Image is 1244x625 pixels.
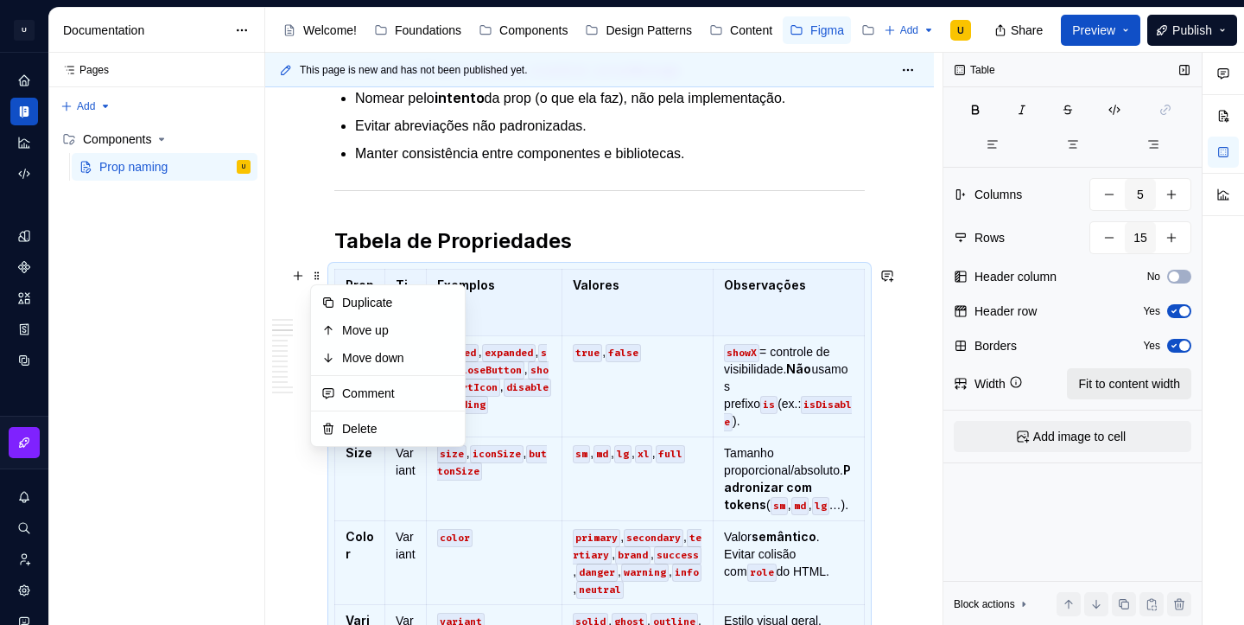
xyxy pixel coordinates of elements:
a: Assets [10,284,38,312]
div: Design Patterns [606,22,692,39]
div: Prop naming [99,158,168,175]
div: Settings [10,577,38,604]
strong: Color [346,529,374,561]
code: full [656,445,685,463]
a: Components [472,16,574,44]
div: U [957,23,964,37]
div: Rows [974,229,1005,246]
p: Nomear pelo da prop (o que ela faz), não pela implementação. [355,87,865,109]
p: Exemplos [437,277,552,294]
p: Tipo [396,277,416,311]
code: iconSize [470,445,524,463]
div: Header row [974,303,1037,320]
p: Valores [573,277,702,294]
div: Header column [974,268,1057,285]
a: Invite team [10,545,38,573]
span: This page is new and has not been published yet. [300,63,528,77]
p: , , [437,444,552,479]
span: Add [77,99,95,113]
code: buttonSize [437,445,548,481]
code: neutral [576,581,624,599]
code: warning [621,564,669,582]
p: = controle de visibilidade. usamos prefixo (ex.: ). [724,343,854,430]
div: Block actions [954,592,1031,616]
div: U [14,20,35,41]
p: Variant [396,444,416,479]
span: Share [1011,22,1043,39]
button: Publish [1147,15,1237,46]
div: Design tokens [10,222,38,250]
a: Code automation [10,160,38,188]
button: Fit to content width [1067,368,1191,399]
p: Manter consistência entre componentes e bibliotecas. [355,143,865,164]
p: , , , , [573,444,702,462]
div: Pages [55,63,109,77]
code: lg [812,497,829,515]
code: color [437,529,473,547]
div: Analytics [10,129,38,156]
div: Borders [974,337,1017,354]
button: U [3,11,45,48]
button: Notifications [10,483,38,511]
div: Components [55,125,257,153]
div: Foundations [395,22,461,39]
button: Share [986,15,1054,46]
strong: semântico [752,529,816,544]
code: secondary [624,529,683,547]
a: Components [10,253,38,281]
div: Width [974,375,1006,392]
code: expanded [482,344,536,362]
label: No [1147,270,1160,284]
button: Add image to cell [954,421,1191,452]
p: Valor . Evitar colisão com do HTML. [724,528,854,580]
a: Prop namingU [72,153,257,181]
p: Tamanho proporcional/absoluto. ( , , …). [724,444,854,513]
code: tertiary [573,529,701,564]
span: Preview [1072,22,1115,39]
code: showStartIcon [437,361,549,397]
div: Components [499,22,568,39]
p: Variant [396,528,416,563]
div: Documentation [63,22,226,39]
code: xl [635,445,652,463]
a: Changelog [854,16,948,44]
div: Move up [342,322,454,339]
code: info [672,564,701,582]
code: role [747,564,777,582]
p: Evitar abreviações não padronizadas. [355,116,865,137]
code: success [654,546,701,564]
code: disable [504,379,551,397]
button: Add [879,18,940,42]
div: Columns [974,186,1022,203]
code: lg [614,445,632,463]
div: U [242,158,245,175]
button: Add [55,94,117,118]
p: , [573,343,702,360]
span: Add [900,23,918,37]
code: showCloseButton [437,344,548,379]
span: Publish [1172,22,1212,39]
div: Block actions [954,597,1015,611]
a: Foundations [367,16,468,44]
div: Figma [810,22,844,39]
strong: Size [346,445,372,460]
button: Search ⌘K [10,514,38,542]
strong: Padronizar com tokens [724,462,851,512]
a: Welcome! [276,16,364,44]
h2: Tabela de Propriedades [334,227,865,255]
code: md [593,445,611,463]
a: Design Patterns [578,16,699,44]
span: Add image to cell [1033,428,1126,445]
code: false [606,344,641,362]
p: Propriedade [346,277,374,328]
code: md [791,497,809,515]
a: Data sources [10,347,38,374]
p: , , , , , [437,343,552,412]
button: Preview [1061,15,1140,46]
div: Storybook stories [10,316,38,343]
p: Observações [724,277,854,294]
